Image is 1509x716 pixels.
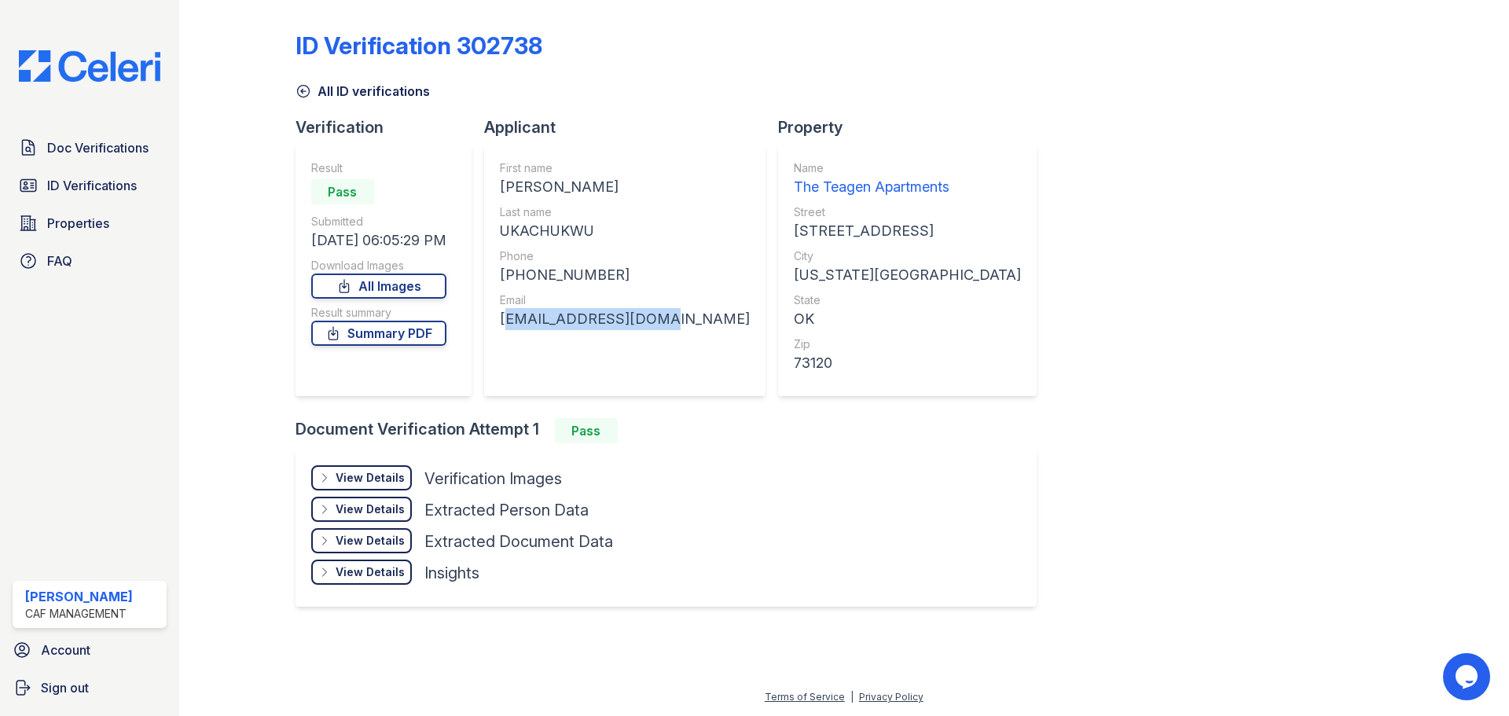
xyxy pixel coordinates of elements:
[336,501,405,517] div: View Details
[311,229,446,252] div: [DATE] 06:05:29 PM
[859,691,923,703] a: Privacy Policy
[296,31,542,60] div: ID Verification 302738
[13,170,167,201] a: ID Verifications
[6,672,173,703] a: Sign out
[500,176,750,198] div: [PERSON_NAME]
[47,214,109,233] span: Properties
[794,160,1021,176] div: Name
[25,606,133,622] div: CAF Management
[13,245,167,277] a: FAQ
[311,321,446,346] a: Summary PDF
[424,562,479,584] div: Insights
[500,308,750,330] div: [EMAIL_ADDRESS][DOMAIN_NAME]
[25,587,133,606] div: [PERSON_NAME]
[41,678,89,697] span: Sign out
[311,258,446,274] div: Download Images
[424,531,613,553] div: Extracted Document Data
[794,308,1021,330] div: OK
[336,564,405,580] div: View Details
[794,248,1021,264] div: City
[500,204,750,220] div: Last name
[778,116,1049,138] div: Property
[311,305,446,321] div: Result summary
[6,634,173,666] a: Account
[794,160,1021,198] a: Name The Teagen Apartments
[794,292,1021,308] div: State
[555,418,618,443] div: Pass
[13,207,167,239] a: Properties
[850,691,854,703] div: |
[500,292,750,308] div: Email
[424,468,562,490] div: Verification Images
[500,264,750,286] div: [PHONE_NUMBER]
[1443,653,1493,700] iframe: chat widget
[47,138,149,157] span: Doc Verifications
[41,641,90,659] span: Account
[311,160,446,176] div: Result
[794,264,1021,286] div: [US_STATE][GEOGRAPHIC_DATA]
[296,418,1049,443] div: Document Verification Attempt 1
[794,176,1021,198] div: The Teagen Apartments
[13,132,167,163] a: Doc Verifications
[500,160,750,176] div: First name
[296,116,484,138] div: Verification
[47,252,72,270] span: FAQ
[311,214,446,229] div: Submitted
[794,336,1021,352] div: Zip
[794,220,1021,242] div: [STREET_ADDRESS]
[765,691,845,703] a: Terms of Service
[484,116,778,138] div: Applicant
[311,274,446,299] a: All Images
[500,248,750,264] div: Phone
[47,176,137,195] span: ID Verifications
[336,470,405,486] div: View Details
[311,179,374,204] div: Pass
[794,204,1021,220] div: Street
[6,50,173,82] img: CE_Logo_Blue-a8612792a0a2168367f1c8372b55b34899dd931a85d93a1a3d3e32e68fde9ad4.png
[296,82,430,101] a: All ID verifications
[794,352,1021,374] div: 73120
[424,499,589,521] div: Extracted Person Data
[500,220,750,242] div: UKACHUKWU
[336,533,405,549] div: View Details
